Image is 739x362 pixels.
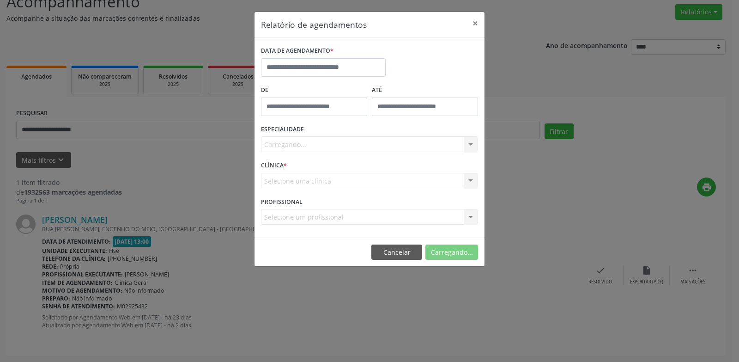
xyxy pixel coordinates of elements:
label: De [261,83,367,98]
button: Close [466,12,485,35]
label: CLÍNICA [261,159,287,173]
label: DATA DE AGENDAMENTO [261,44,333,58]
label: ESPECIALIDADE [261,123,304,137]
button: Carregando... [425,245,478,260]
button: Cancelar [371,245,422,260]
label: ATÉ [372,83,478,98]
h5: Relatório de agendamentos [261,18,367,31]
label: PROFISSIONAL [261,195,303,209]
